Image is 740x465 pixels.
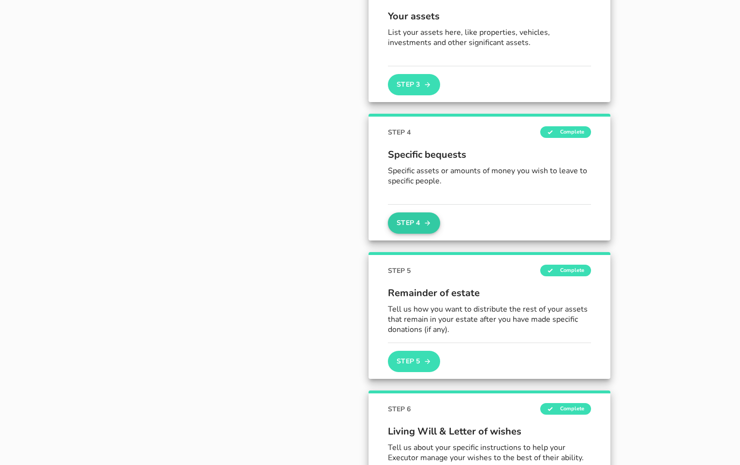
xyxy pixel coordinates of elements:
span: STEP 5 [388,266,411,276]
span: Your assets [388,9,591,24]
span: STEP 4 [388,127,411,137]
span: Living Will & Letter of wishes [388,424,591,439]
p: Tell us about your specific instructions to help your Executor manage your wishes to the best of ... [388,443,591,463]
p: Specific assets or amounts of money you wish to leave to specific people. [388,166,591,186]
button: Step 3 [388,74,440,95]
span: Complete [540,126,591,138]
button: Step 4 [388,212,440,234]
span: Specific bequests [388,148,591,162]
button: Step 5 [388,351,440,372]
span: Complete [540,265,591,276]
span: STEP 6 [388,404,411,414]
span: Remainder of estate [388,286,591,300]
p: Tell us how you want to distribute the rest of your assets that remain in your estate after you h... [388,304,591,334]
p: List your assets here, like properties, vehicles, investments and other significant assets. [388,28,591,48]
span: Complete [540,403,591,415]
